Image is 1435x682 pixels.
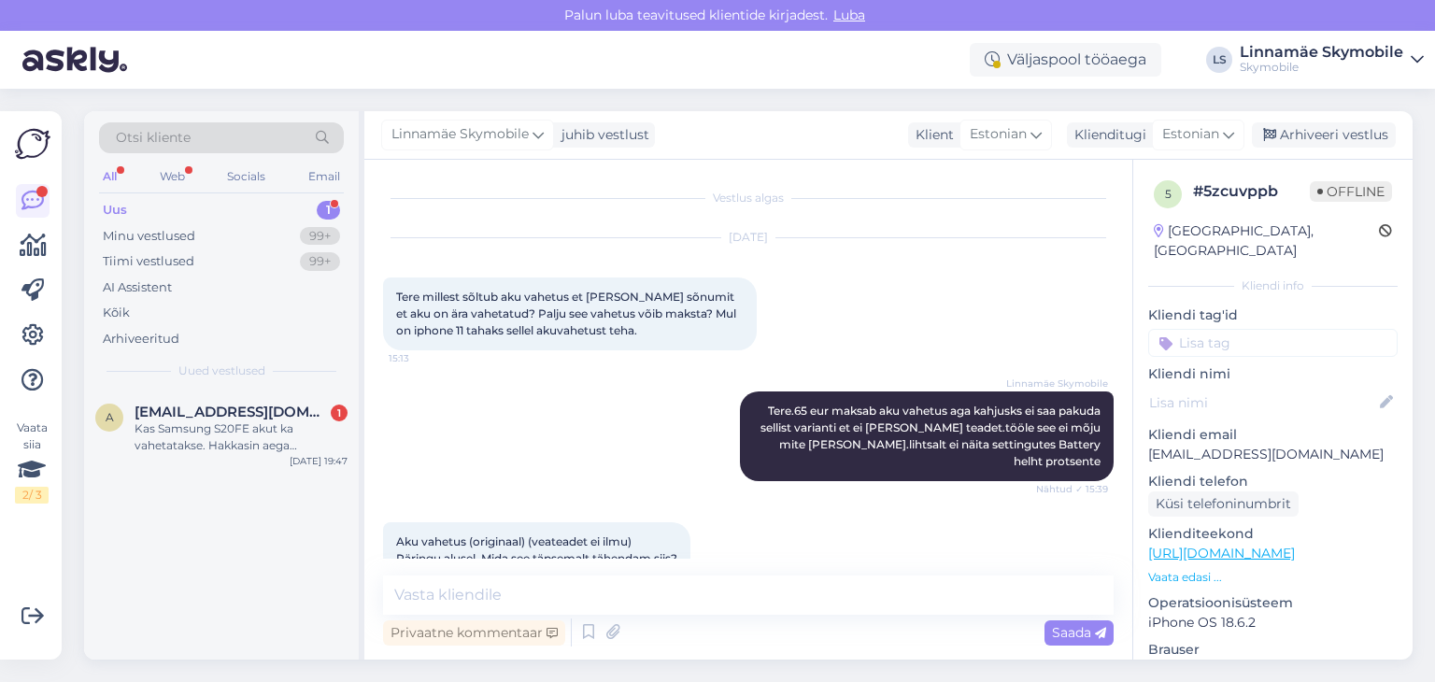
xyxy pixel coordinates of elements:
div: Socials [223,164,269,189]
span: Estonian [970,124,1027,145]
div: Linnamäe Skymobile [1240,45,1403,60]
div: Minu vestlused [103,227,195,246]
img: Askly Logo [15,126,50,162]
div: Kliendi info [1148,277,1398,294]
p: Klienditeekond [1148,524,1398,544]
p: Vaata edasi ... [1148,569,1398,586]
span: 15:13 [389,351,459,365]
input: Lisa tag [1148,329,1398,357]
a: [URL][DOMAIN_NAME] [1148,545,1295,561]
span: Estonian [1162,124,1219,145]
div: Kas Samsung S20FE akut ka vahetatakse. Hakkasin aega broneerima, aga mudel polnud nimekirjas [135,420,348,454]
span: Linnamäe Skymobile [1006,377,1108,391]
span: andrusseiman@gmail.com [135,404,329,420]
div: AI Assistent [103,278,172,297]
span: Uued vestlused [178,362,265,379]
div: [DATE] 19:47 [290,454,348,468]
div: [DATE] [383,229,1114,246]
div: Vaata siia [15,419,49,504]
span: Offline [1310,181,1392,202]
div: 99+ [300,252,340,271]
p: Kliendi tag'id [1148,305,1398,325]
div: Privaatne kommentaar [383,620,565,646]
div: # 5zcuvppb [1193,180,1310,203]
div: Skymobile [1240,60,1403,75]
div: 1 [331,405,348,421]
span: Linnamäe Skymobile [391,124,529,145]
div: LS [1206,47,1232,73]
p: iPhone OS 18.6.2 [1148,613,1398,632]
p: [EMAIL_ADDRESS][DOMAIN_NAME] [1148,445,1398,464]
div: Email [305,164,344,189]
span: a [106,410,114,424]
div: Vestlus algas [383,190,1114,206]
p: Brauser [1148,640,1398,660]
span: Nähtud ✓ 15:39 [1036,482,1108,496]
div: Uus [103,201,127,220]
span: Tere.65 eur maksab aku vahetus aga kahjusks ei saa pakuda sellist varianti et ei [PERSON_NAME] te... [760,404,1103,468]
div: Tiimi vestlused [103,252,194,271]
div: [GEOGRAPHIC_DATA], [GEOGRAPHIC_DATA] [1154,221,1379,261]
div: 2 / 3 [15,487,49,504]
div: Arhiveeritud [103,330,179,348]
p: Operatsioonisüsteem [1148,593,1398,613]
div: Küsi telefoninumbrit [1148,491,1299,517]
div: 1 [317,201,340,220]
div: Kõik [103,304,130,322]
div: Klient [908,125,954,145]
span: Luba [828,7,871,23]
div: All [99,164,121,189]
div: Web [156,164,189,189]
div: Klienditugi [1067,125,1146,145]
span: Tere millest sõltub aku vahetus et [PERSON_NAME] sõnumit et aku on ära vahetatud? Palju see vahet... [396,290,739,337]
p: Kliendi email [1148,425,1398,445]
div: juhib vestlust [554,125,649,145]
span: Otsi kliente [116,128,191,148]
div: 99+ [300,227,340,246]
span: 5 [1165,187,1172,201]
div: Arhiveeri vestlus [1252,122,1396,148]
p: Kliendi telefon [1148,472,1398,491]
input: Lisa nimi [1149,392,1376,413]
span: Aku vahetus (originaal) (veateadet ei ilmu) Päringu alusel. Mida see täpsemalt tähendam siis? [396,534,677,565]
a: Linnamäe SkymobileSkymobile [1240,45,1424,75]
span: Saada [1052,624,1106,641]
div: Väljaspool tööaega [970,43,1161,77]
p: Kliendi nimi [1148,364,1398,384]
